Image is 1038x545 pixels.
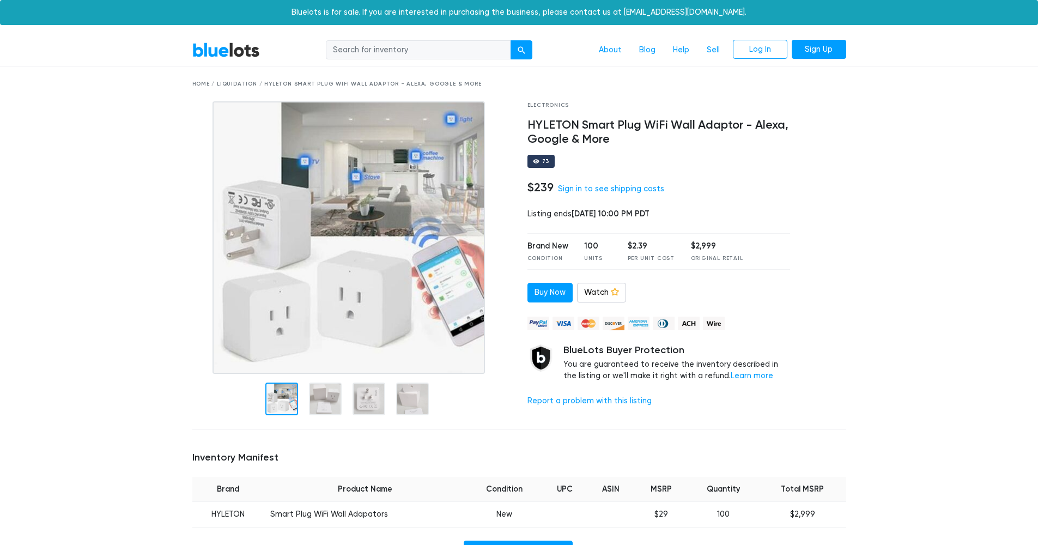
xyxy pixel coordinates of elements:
th: Condition [466,477,543,502]
th: UPC [543,477,587,502]
div: Condition [527,255,568,263]
a: Log In [733,40,787,59]
img: diners_club-c48f30131b33b1bb0e5d0e2dbd43a8bea4cb12cb2961413e2f4250e06c020426.png [653,317,675,330]
h5: BlueLots Buyer Protection [563,344,791,356]
th: Product Name [264,477,466,502]
div: $2.39 [628,240,675,252]
td: Smart Plug WiFi Wall Adapators [264,502,466,528]
img: wire-908396882fe19aaaffefbd8e17b12f2f29708bd78693273c0e28e3a24408487f.png [703,317,725,330]
td: New [466,502,543,528]
div: Per Unit Cost [628,255,675,263]
div: $2,999 [691,240,743,252]
h4: HYLETON Smart Plug WiFi Wall Adaptor - Alexa, Google & More [527,118,791,147]
img: american_express-ae2a9f97a040b4b41f6397f7637041a5861d5f99d0716c09922aba4e24c8547d.png [628,317,649,330]
a: Buy Now [527,283,573,302]
div: 73 [542,159,550,164]
td: 100 [688,502,759,528]
img: discover-82be18ecfda2d062aad2762c1ca80e2d36a4073d45c9e0ffae68cd515fbd3d32.png [603,317,624,330]
a: Sell [698,40,729,60]
a: Help [664,40,698,60]
div: Original Retail [691,255,743,263]
div: 100 [584,240,611,252]
a: Watch [577,283,626,302]
th: Quantity [688,477,759,502]
img: ach-b7992fed28a4f97f893c574229be66187b9afb3f1a8d16a4691d3d3140a8ab00.png [678,317,700,330]
img: visa-79caf175f036a155110d1892330093d4c38f53c55c9ec9e2c3a54a56571784bb.png [553,317,574,330]
div: Home / Liquidation / HYLETON Smart Plug WiFi Wall Adaptor - Alexa, Google & More [192,80,846,88]
a: Sign Up [792,40,846,59]
td: $2,999 [759,502,846,528]
div: Brand New [527,240,568,252]
th: MSRP [634,477,687,502]
td: HYLETON [192,502,264,528]
div: You are guaranteed to receive the inventory described in the listing or we'll make it right with ... [563,344,791,382]
img: mastercard-42073d1d8d11d6635de4c079ffdb20a4f30a903dc55d1612383a1b395dd17f39.png [578,317,599,330]
a: Sign in to see shipping costs [558,184,664,193]
a: Blog [630,40,664,60]
a: Learn more [731,371,773,380]
th: Total MSRP [759,477,846,502]
a: BlueLots [192,42,260,58]
img: buyer_protection_shield-3b65640a83011c7d3ede35a8e5a80bfdfaa6a97447f0071c1475b91a4b0b3d01.png [527,344,555,372]
td: $29 [634,502,687,528]
a: Report a problem with this listing [527,396,652,405]
th: Brand [192,477,264,502]
input: Search for inventory [326,40,511,60]
div: Listing ends [527,208,791,220]
h5: Inventory Manifest [192,452,846,464]
h4: $239 [527,180,554,195]
div: Electronics [527,101,791,110]
div: Units [584,255,611,263]
th: ASIN [587,477,635,502]
img: 1368784f-f254-4a49-a751-9d5a87a8a858-1756938087.jpg [213,101,485,374]
img: paypal_credit-80455e56f6e1299e8d57f40c0dcee7b8cd4ae79b9eccbfc37e2480457ba36de9.png [527,317,549,330]
span: [DATE] 10:00 PM PDT [572,209,649,219]
a: About [590,40,630,60]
